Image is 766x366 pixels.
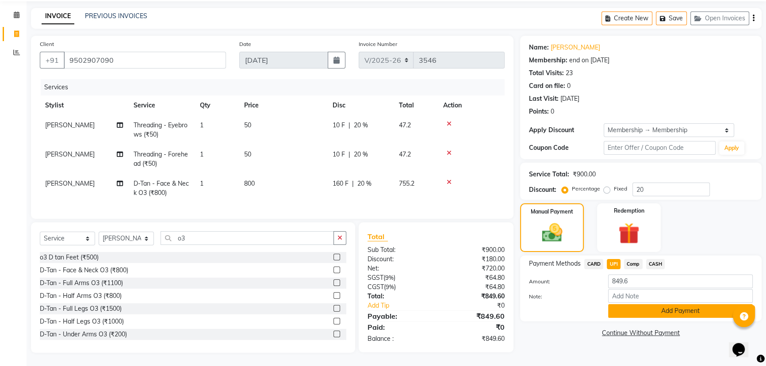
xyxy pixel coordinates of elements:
span: 1 [200,179,203,187]
button: +91 [40,52,65,69]
span: Payment Methods [529,259,581,268]
th: Action [438,95,505,115]
div: ( ) [361,273,436,282]
div: ₹64.80 [436,273,511,282]
label: Client [40,40,54,48]
div: Last Visit: [529,94,559,103]
input: Add Note [608,289,753,303]
div: end on [DATE] [569,56,609,65]
img: _gift.svg [612,220,646,247]
div: ₹0 [436,322,511,332]
div: D-Tan - Half Legs O3 (₹1000) [40,317,124,326]
th: Disc [327,95,394,115]
div: Coupon Code [529,143,604,152]
button: Open Invoices [690,11,749,25]
iframe: chat widget [729,331,757,357]
span: 1 [200,150,203,158]
span: D-Tan - Face & Neck O3 (₹800) [134,179,189,197]
div: ₹849.60 [436,311,511,321]
span: CARD [584,259,603,269]
div: 23 [566,69,573,78]
div: ₹849.60 [436,292,511,301]
th: Total [394,95,438,115]
span: Total [368,232,388,241]
div: Net: [361,264,436,273]
label: Percentage [572,185,600,193]
input: Search by Name/Mobile/Email/Code [64,52,226,69]
label: Manual Payment [531,208,573,216]
div: 0 [551,107,554,116]
div: ₹720.00 [436,264,511,273]
div: [DATE] [560,94,579,103]
div: D-Tan - Face & Neck O3 (₹800) [40,266,128,275]
div: Card on file: [529,81,565,91]
span: 50 [244,121,251,129]
div: D-Tan - Full Arms O3 (₹1100) [40,278,123,288]
th: Qty [195,95,239,115]
a: Add Tip [361,301,449,310]
span: 1 [200,121,203,129]
div: Total Visits: [529,69,564,78]
div: ₹900.00 [573,170,596,179]
span: | [349,121,350,130]
span: 800 [244,179,255,187]
div: Paid: [361,322,436,332]
div: ₹180.00 [436,255,511,264]
div: 0 [567,81,571,91]
div: D-Tan - Half Arms O3 (₹800) [40,291,122,301]
th: Service [128,95,195,115]
span: 50 [244,150,251,158]
div: D-Tan - Full Legs O3 (₹1500) [40,304,122,313]
span: CGST [368,283,384,291]
button: Apply [719,141,744,155]
div: Discount: [361,255,436,264]
div: Services [41,79,511,95]
a: [PERSON_NAME] [551,43,600,52]
div: Service Total: [529,170,569,179]
div: Name: [529,43,549,52]
span: SGST [368,274,383,282]
label: Note: [522,293,601,301]
span: 9% [385,274,394,281]
label: Amount: [522,278,601,286]
button: Save [656,11,687,25]
label: Invoice Number [359,40,397,48]
div: o3 D tan Feet (₹500) [40,253,99,262]
span: UPI [607,259,620,269]
th: Price [239,95,327,115]
span: | [349,150,350,159]
label: Date [239,40,251,48]
a: PREVIOUS INVOICES [85,12,147,20]
span: Threading - Eyebrows (₹50) [134,121,188,138]
span: [PERSON_NAME] [45,121,95,129]
label: Fixed [614,185,627,193]
div: ₹0 [448,301,511,310]
span: CASH [646,259,665,269]
a: Continue Without Payment [522,328,760,338]
span: 47.2 [399,121,411,129]
th: Stylist [40,95,128,115]
span: 10 F [333,121,345,130]
div: Membership: [529,56,567,65]
input: Amount [608,274,753,288]
div: Points: [529,107,549,116]
span: 160 F [333,179,349,188]
span: Threading - Forehead (₹50) [134,150,188,168]
div: ₹64.80 [436,282,511,292]
span: [PERSON_NAME] [45,150,95,158]
img: _cash.svg [536,221,569,244]
button: Create New [601,11,652,25]
span: 10 F [333,150,345,159]
div: Payable: [361,311,436,321]
label: Redemption [614,207,644,215]
span: [PERSON_NAME] [45,179,95,187]
span: 755.2 [399,179,414,187]
div: ( ) [361,282,436,292]
span: 20 % [354,150,368,159]
input: Search or Scan [161,231,334,245]
div: Sub Total: [361,245,436,255]
div: Apply Discount [529,126,604,135]
div: Discount: [529,185,556,194]
input: Enter Offer / Coupon Code [604,141,716,155]
div: Total: [361,292,436,301]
